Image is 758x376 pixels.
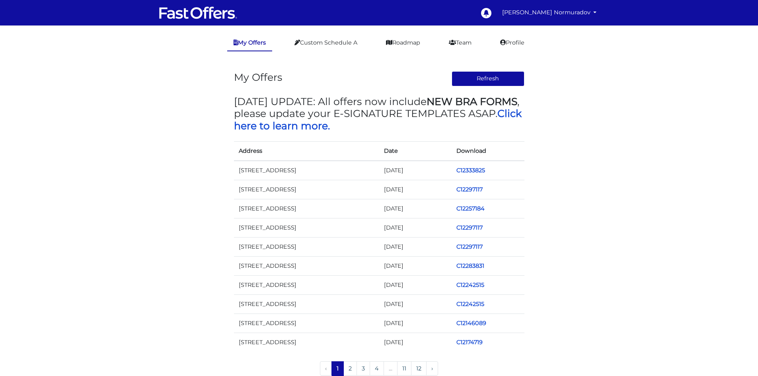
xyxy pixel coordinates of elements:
[357,361,370,376] a: 3
[397,361,411,376] a: 11
[379,333,452,352] td: [DATE]
[234,276,379,295] td: [STREET_ADDRESS]
[442,35,478,51] a: Team
[380,35,427,51] a: Roadmap
[456,243,483,250] a: C12297117
[456,320,486,327] a: C12146089
[456,224,483,231] a: C12297117
[234,95,524,132] h3: [DATE] UPDATE: All offers now include , please update your E-SIGNATURE TEMPLATES ASAP.
[411,361,427,376] a: 12
[499,5,600,20] a: [PERSON_NAME] Normuradov
[379,180,452,199] td: [DATE]
[227,35,272,51] a: My Offers
[234,141,379,161] th: Address
[331,361,344,376] span: 1
[379,218,452,237] td: [DATE]
[379,314,452,333] td: [DATE]
[234,237,379,256] td: [STREET_ADDRESS]
[379,295,452,314] td: [DATE]
[234,295,379,314] td: [STREET_ADDRESS]
[288,35,364,51] a: Custom Schedule A
[234,180,379,199] td: [STREET_ADDRESS]
[379,257,452,276] td: [DATE]
[234,218,379,237] td: [STREET_ADDRESS]
[370,361,384,376] a: 4
[379,276,452,295] td: [DATE]
[379,161,452,180] td: [DATE]
[456,281,484,288] a: C12242515
[234,161,379,180] td: [STREET_ADDRESS]
[456,339,483,346] a: C12174719
[379,237,452,256] td: [DATE]
[234,314,379,333] td: [STREET_ADDRESS]
[456,205,485,212] a: C12257184
[456,167,485,174] a: C12333825
[427,95,517,107] strong: NEW BRA FORMS
[452,71,524,86] button: Refresh
[234,199,379,218] td: [STREET_ADDRESS]
[379,199,452,218] td: [DATE]
[234,257,379,276] td: [STREET_ADDRESS]
[343,361,357,376] a: 2
[456,186,483,193] a: C12297117
[456,300,484,308] a: C12242515
[456,262,484,269] a: C12283831
[234,333,379,352] td: [STREET_ADDRESS]
[426,361,438,376] a: Next »
[379,141,452,161] th: Date
[234,107,522,131] a: Click here to learn more.
[494,35,531,51] a: Profile
[234,71,282,83] h3: My Offers
[452,141,524,161] th: Download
